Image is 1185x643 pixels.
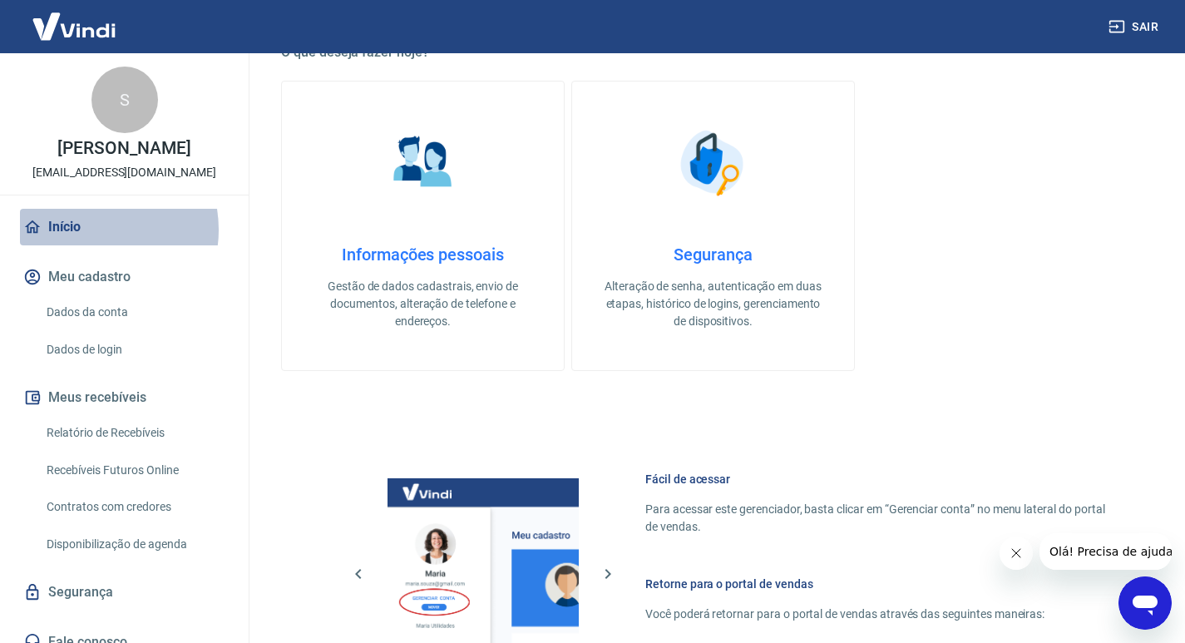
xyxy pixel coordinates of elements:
h4: Segurança [599,245,827,265]
a: Dados da conta [40,295,229,329]
button: Meus recebíveis [20,379,229,416]
a: Informações pessoaisInformações pessoaisGestão de dados cadastrais, envio de documentos, alteraçã... [281,81,565,371]
a: Disponibilização de agenda [40,527,229,561]
p: Alteração de senha, autenticação em duas etapas, histórico de logins, gerenciamento de dispositivos. [599,278,827,330]
button: Sair [1105,12,1165,42]
a: Relatório de Recebíveis [40,416,229,450]
div: S [91,67,158,133]
span: Olá! Precisa de ajuda? [10,12,140,25]
a: Segurança [20,574,229,611]
h4: Informações pessoais [309,245,537,265]
p: Para acessar este gerenciador, basta clicar em “Gerenciar conta” no menu lateral do portal de ven... [645,501,1105,536]
p: [PERSON_NAME] [57,140,190,157]
a: Dados de login [40,333,229,367]
h6: Fácil de acessar [645,471,1105,487]
iframe: Mensagem da empresa [1039,533,1172,570]
p: [EMAIL_ADDRESS][DOMAIN_NAME] [32,164,216,181]
a: Recebíveis Futuros Online [40,453,229,487]
iframe: Botão para abrir a janela de mensagens [1118,576,1172,630]
button: Meu cadastro [20,259,229,295]
p: Você poderá retornar para o portal de vendas através das seguintes maneiras: [645,606,1105,623]
h6: Retorne para o portal de vendas [645,576,1105,592]
a: SegurançaSegurançaAlteração de senha, autenticação em duas etapas, histórico de logins, gerenciam... [571,81,855,371]
img: Segurança [672,121,755,205]
img: Vindi [20,1,128,52]
a: Início [20,209,229,245]
p: Gestão de dados cadastrais, envio de documentos, alteração de telefone e endereços. [309,278,537,330]
img: Informações pessoais [382,121,465,205]
iframe: Fechar mensagem [1000,537,1033,570]
a: Contratos com credores [40,490,229,524]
